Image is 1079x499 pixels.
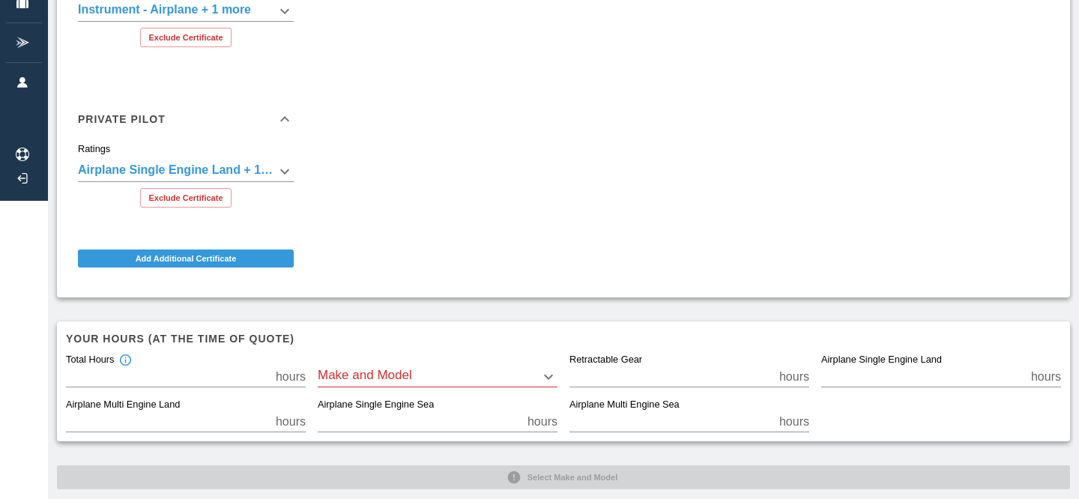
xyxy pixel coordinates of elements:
[821,354,942,367] label: Airplane Single Engine Land
[78,161,294,182] div: Instrument - Airplane + 1 more
[569,399,680,412] label: Airplane Multi Engine Sea
[78,114,166,124] h6: Private Pilot
[66,354,132,367] div: Total Hours
[140,28,231,47] button: Exclude Certificate
[78,142,110,156] label: Ratings
[66,95,306,143] div: Private Pilot
[66,330,1061,347] h6: Your hours (at the time of quote)
[528,413,557,431] p: hours
[140,188,231,208] button: Exclude Certificate
[66,143,306,220] div: Private Pilot
[118,354,132,367] svg: Total hours in fixed-wing aircraft
[779,368,809,386] p: hours
[78,250,294,267] button: Add Additional Certificate
[276,413,306,431] p: hours
[779,413,809,431] p: hours
[318,399,434,412] label: Airplane Single Engine Sea
[66,399,180,412] label: Airplane Multi Engine Land
[1031,368,1061,386] p: hours
[276,368,306,386] p: hours
[569,354,642,367] label: Retractable Gear
[78,1,294,22] div: Instrument - Airplane + 1 more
